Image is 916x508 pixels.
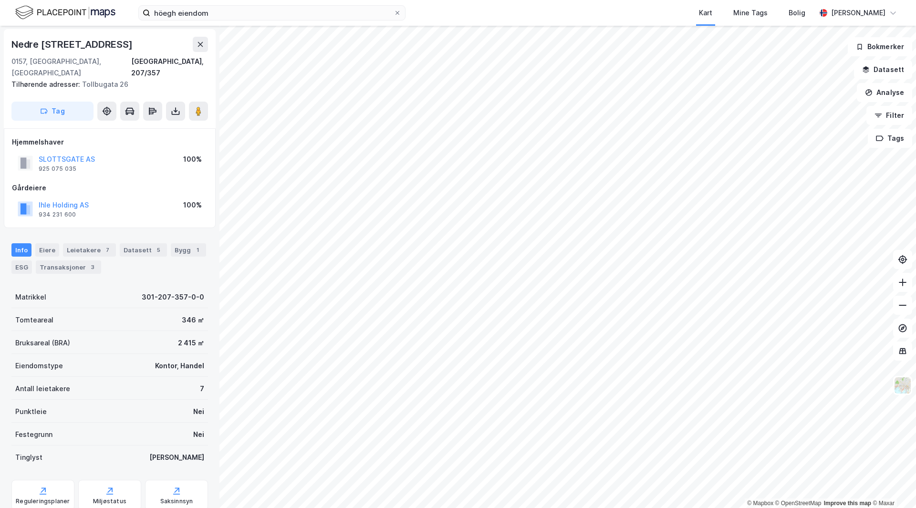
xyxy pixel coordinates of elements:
[15,429,52,440] div: Festegrunn
[11,56,131,79] div: 0157, [GEOGRAPHIC_DATA], [GEOGRAPHIC_DATA]
[93,498,126,505] div: Miljøstatus
[789,7,805,19] div: Bolig
[868,129,912,148] button: Tags
[11,80,82,88] span: Tilhørende adresser:
[155,360,204,372] div: Kontor, Handel
[193,406,204,417] div: Nei
[15,383,70,394] div: Antall leietakere
[747,500,773,507] a: Mapbox
[831,7,885,19] div: [PERSON_NAME]
[854,60,912,79] button: Datasett
[36,260,101,274] div: Transaksjoner
[131,56,208,79] div: [GEOGRAPHIC_DATA], 207/357
[699,7,712,19] div: Kart
[11,79,200,90] div: Tollbugata 26
[15,452,42,463] div: Tinglyst
[39,165,76,173] div: 925 075 035
[39,211,76,218] div: 934 231 600
[150,6,394,20] input: Søk på adresse, matrikkel, gårdeiere, leietakere eller personer
[193,429,204,440] div: Nei
[88,262,97,272] div: 3
[149,452,204,463] div: [PERSON_NAME]
[63,243,116,257] div: Leietakere
[775,500,822,507] a: OpenStreetMap
[160,498,193,505] div: Saksinnsyn
[11,37,135,52] div: Nedre [STREET_ADDRESS]
[857,83,912,102] button: Analyse
[193,245,202,255] div: 1
[824,500,871,507] a: Improve this map
[120,243,167,257] div: Datasett
[154,245,163,255] div: 5
[15,314,53,326] div: Tomteareal
[15,360,63,372] div: Eiendomstype
[171,243,206,257] div: Bygg
[15,4,115,21] img: logo.f888ab2527a4732fd821a326f86c7f29.svg
[183,199,202,211] div: 100%
[183,154,202,165] div: 100%
[12,136,208,148] div: Hjemmelshaver
[182,314,204,326] div: 346 ㎡
[733,7,768,19] div: Mine Tags
[12,182,208,194] div: Gårdeiere
[868,462,916,508] div: Kontrollprogram for chat
[103,245,112,255] div: 7
[868,462,916,508] iframe: Chat Widget
[11,243,31,257] div: Info
[35,243,59,257] div: Eiere
[16,498,70,505] div: Reguleringsplaner
[15,291,46,303] div: Matrikkel
[178,337,204,349] div: 2 415 ㎡
[866,106,912,125] button: Filter
[142,291,204,303] div: 301-207-357-0-0
[200,383,204,394] div: 7
[15,406,47,417] div: Punktleie
[848,37,912,56] button: Bokmerker
[11,260,32,274] div: ESG
[15,337,70,349] div: Bruksareal (BRA)
[894,376,912,394] img: Z
[11,102,94,121] button: Tag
